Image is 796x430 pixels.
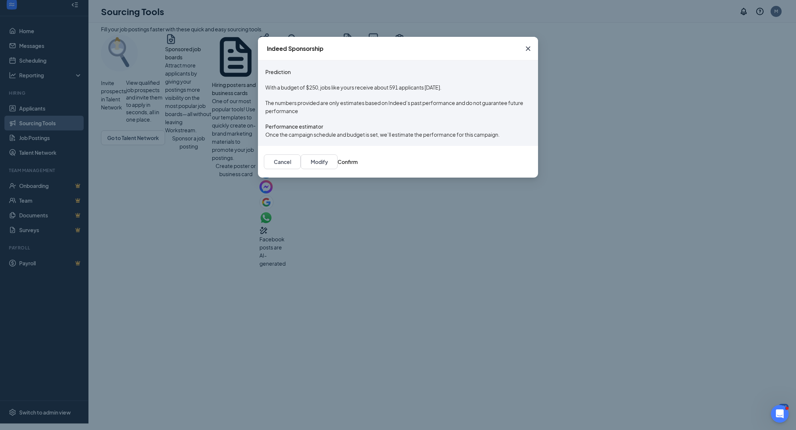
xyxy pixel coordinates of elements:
button: Modify [301,154,338,169]
button: Confirm [338,154,358,169]
svg: Cross [524,44,533,53]
span: With a budget of $250, jobs like yours receive about 591 applicants [DATE]. [265,84,441,91]
button: Close [518,37,538,60]
span: Once the campaign schedule and budget is set, we’ll estimate the performance for this campaign. [265,131,500,138]
iframe: Intercom live chat [771,405,789,423]
button: Cancel [264,154,301,169]
div: Indeed Sponsorship [267,45,324,53]
span: The numbers provided are only estimates based on Indeed’s past performance and do not guarantee f... [265,99,523,114]
h4: Prediction [265,68,531,76]
h4: Performance estimator [265,122,531,130]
